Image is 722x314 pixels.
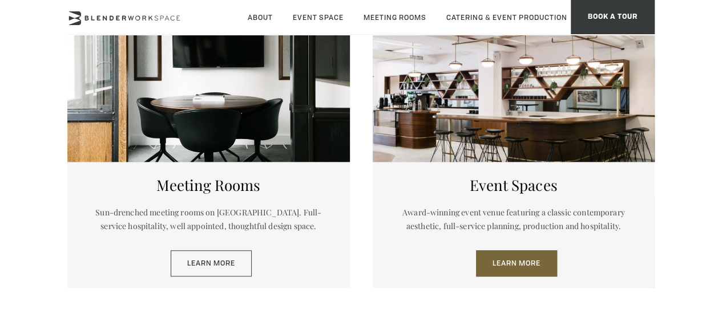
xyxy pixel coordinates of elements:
a: Learn More [171,250,252,276]
a: Learn More [476,250,557,276]
p: Award-winning event venue featuring a classic contemporary aesthetic, full-service planning, prod... [390,206,638,233]
p: Sun-drenched meeting rooms on [GEOGRAPHIC_DATA]. Full-service hospitality, well appointed, though... [84,206,333,233]
h5: Meeting Rooms [84,176,333,194]
h5: Event Spaces [390,176,638,194]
